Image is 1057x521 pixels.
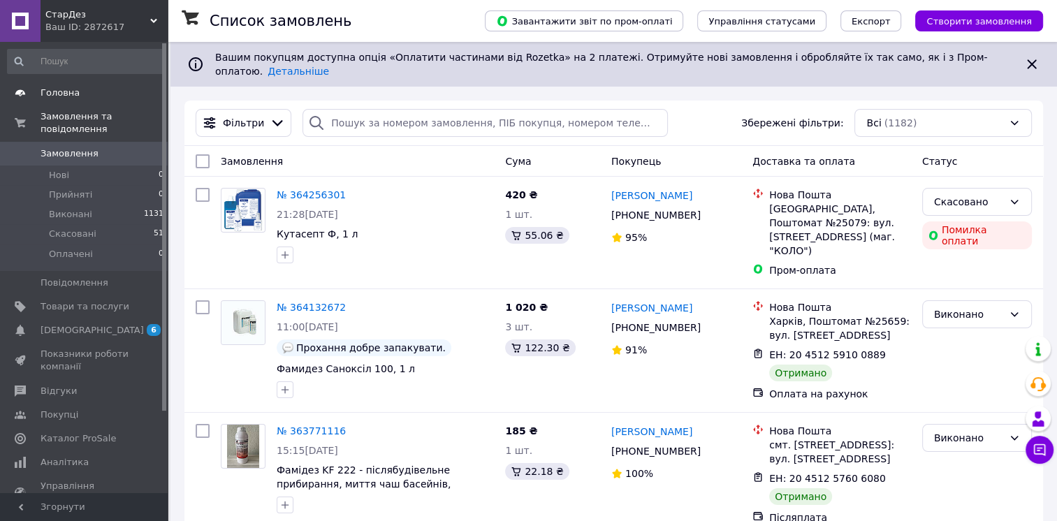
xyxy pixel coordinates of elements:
[625,232,647,243] span: 95%
[41,277,108,289] span: Повідомлення
[221,156,283,167] span: Замовлення
[41,147,99,160] span: Замовлення
[884,117,917,129] span: (1182)
[224,189,263,232] img: Фото товару
[769,349,886,360] span: ЕН: 20 4512 5910 0889
[41,385,77,397] span: Відгуки
[708,16,815,27] span: Управління статусами
[769,314,911,342] div: Харків, Поштомат №25659: вул. [STREET_ADDRESS]
[769,387,911,401] div: Оплата на рахунок
[41,300,129,313] span: Товари та послуги
[221,188,265,233] a: Фото товару
[625,344,647,355] span: 91%
[45,8,150,21] span: СтарДез
[901,15,1043,26] a: Створити замовлення
[49,208,92,221] span: Виконані
[505,445,532,456] span: 1 шт.
[769,365,832,381] div: Отримано
[221,424,265,469] a: Фото товару
[769,473,886,484] span: ЕН: 20 4512 5760 6080
[505,321,532,332] span: 3 шт.
[485,10,683,31] button: Завантажити звіт по пром-оплаті
[608,441,704,461] div: [PHONE_NUMBER]
[505,156,531,167] span: Cума
[934,194,1003,210] div: Скасовано
[277,228,358,240] a: Кутасепт Ф, 1 л
[159,248,163,260] span: 0
[922,221,1032,249] div: Помилка оплати
[49,248,93,260] span: Оплачені
[159,169,163,182] span: 0
[282,342,293,353] img: :speech_balloon:
[41,348,129,373] span: Показники роботи компанії
[41,324,144,337] span: [DEMOGRAPHIC_DATA]
[49,228,96,240] span: Скасовані
[221,300,265,345] a: Фото товару
[277,445,338,456] span: 15:15[DATE]
[611,425,692,439] a: [PERSON_NAME]
[505,227,569,244] div: 55.06 ₴
[45,21,168,34] div: Ваш ID: 2872617
[221,301,265,344] img: Фото товару
[752,156,855,167] span: Доставка та оплата
[505,189,537,200] span: 420 ₴
[611,301,692,315] a: [PERSON_NAME]
[296,342,446,353] span: Прохання добре запакувати.
[496,15,672,27] span: Завантажити звіт по пром-оплаті
[277,363,415,374] a: Фамидез Саноксіл 100, 1 л
[277,321,338,332] span: 11:00[DATE]
[223,116,264,130] span: Фільтри
[41,432,116,445] span: Каталог ProSale
[915,10,1043,31] button: Створити замовлення
[741,116,843,130] span: Збережені фільтри:
[608,205,704,225] div: [PHONE_NUMBER]
[210,13,351,29] h1: Список замовлень
[1026,436,1054,464] button: Чат з покупцем
[41,87,80,99] span: Головна
[215,52,987,77] span: Вашим покупцям доступна опція «Оплатити частинами від Rozetka» на 2 платежі. Отримуйте нові замов...
[926,16,1032,27] span: Створити замовлення
[41,456,89,469] span: Аналітика
[611,189,692,203] a: [PERSON_NAME]
[41,409,78,421] span: Покупці
[769,424,911,438] div: Нова Пошта
[277,302,346,313] a: № 364132672
[505,425,537,436] span: 185 ₴
[840,10,902,31] button: Експорт
[41,480,129,505] span: Управління сайтом
[505,463,569,480] div: 22.18 ₴
[769,263,911,277] div: Пром-оплата
[934,430,1003,446] div: Виконано
[41,110,168,135] span: Замовлення та повідомлення
[608,318,704,337] div: [PHONE_NUMBER]
[277,425,346,436] a: № 363771116
[268,66,329,77] a: Детальніше
[611,156,661,167] span: Покупець
[769,202,911,258] div: [GEOGRAPHIC_DATA], Поштомат №25079: вул. [STREET_ADDRESS] (маг. "КОЛО")
[49,169,69,182] span: Нові
[7,49,165,74] input: Пошук
[866,116,881,130] span: Всі
[769,300,911,314] div: Нова Пошта
[769,188,911,202] div: Нова Пошта
[852,16,891,27] span: Експорт
[769,438,911,466] div: смт. [STREET_ADDRESS]: вул. [STREET_ADDRESS]
[505,339,575,356] div: 122.30 ₴
[505,209,532,220] span: 1 шт.
[277,189,346,200] a: № 364256301
[227,425,260,468] img: Фото товару
[154,228,163,240] span: 51
[769,488,832,505] div: Отримано
[49,189,92,201] span: Прийняті
[277,464,451,504] a: Фамідез KF 222 - післябудівельне прибирання, миття чаш басейнів, пісуарів, 1 л
[505,302,548,313] span: 1 020 ₴
[697,10,826,31] button: Управління статусами
[922,156,958,167] span: Статус
[934,307,1003,322] div: Виконано
[159,189,163,201] span: 0
[302,109,668,137] input: Пошук за номером замовлення, ПІБ покупця, номером телефону, Email, номером накладної
[277,209,338,220] span: 21:28[DATE]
